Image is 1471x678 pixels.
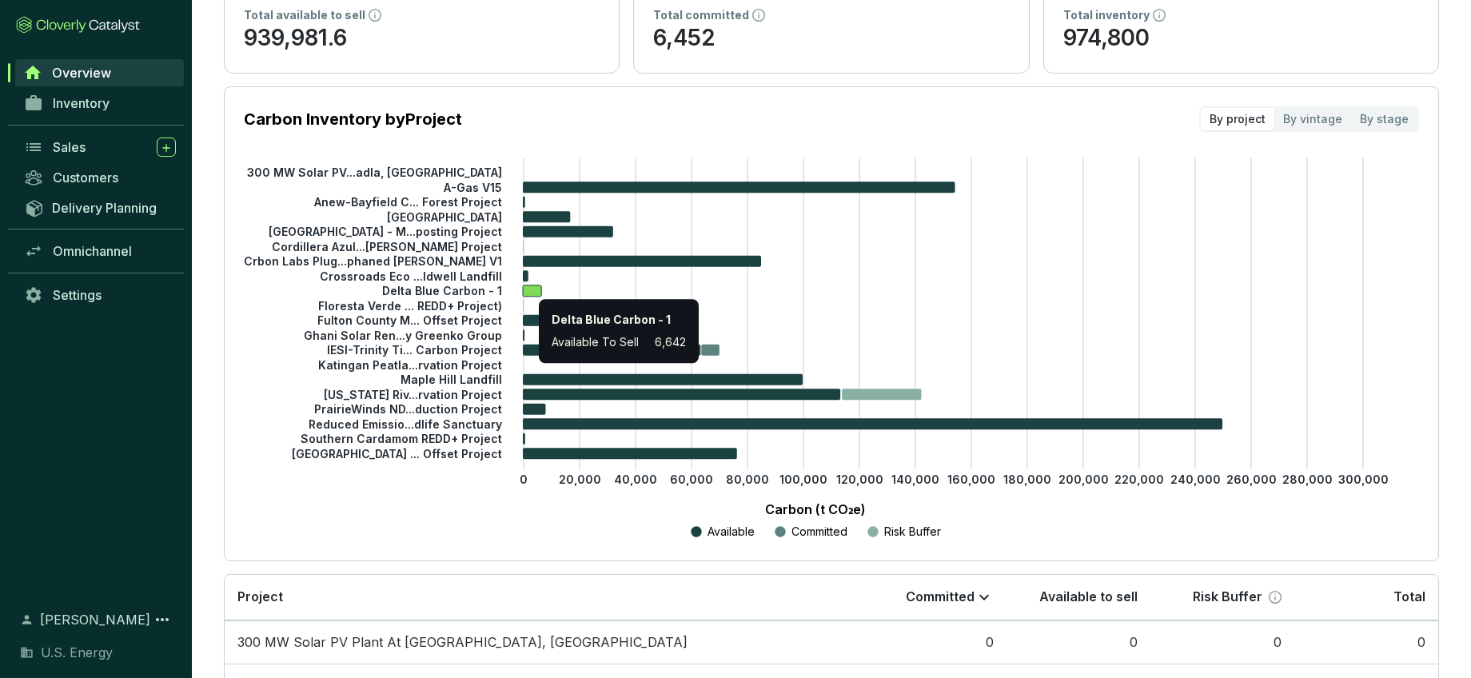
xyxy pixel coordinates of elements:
tspan: 40,000 [614,473,657,486]
p: Carbon (t CO₂e) [268,500,1363,519]
tspan: Southern Cardamom REDD+ Project [301,432,502,445]
a: Sales [16,134,184,161]
p: Total committed [653,7,749,23]
tspan: 220,000 [1114,473,1164,486]
tspan: 260,000 [1226,473,1277,486]
p: Available [708,524,755,540]
tspan: 140,000 [891,473,939,486]
tspan: Floresta Verde ... REDD+ Project) [318,299,502,313]
tspan: Fulton County M... Offset Project [317,313,502,327]
tspan: 300,000 [1338,473,1389,486]
tspan: Ghani Solar Ren...y Greenko Group [304,329,502,342]
p: 939,981.6 [244,23,600,54]
div: By stage [1351,108,1417,130]
a: Inventory [16,90,184,117]
tspan: A-Gas V15 [443,181,502,194]
th: Total [1294,575,1438,620]
p: Risk Buffer [1193,588,1262,606]
td: 300 MW Solar PV Plant At Bhadla, Rajasthan [225,620,863,664]
a: Omnichannel [16,237,184,265]
span: U.S. Energy [41,643,113,662]
tspan: Maple Hill Landfill [401,373,502,386]
tspan: 200,000 [1058,473,1109,486]
tspan: 160,000 [947,473,995,486]
p: Committed [791,524,847,540]
tspan: 0 [520,473,528,486]
tspan: Anew-Bayfield C... Forest Project [313,195,502,209]
tspan: 60,000 [670,473,713,486]
tspan: Delta Blue Carbon - 1 [382,284,502,297]
th: Project [225,575,863,620]
a: Customers [16,164,184,191]
p: Total inventory [1063,7,1150,23]
td: 0 [1150,620,1294,664]
tspan: 280,000 [1282,473,1333,486]
div: segmented control [1199,106,1419,132]
a: Overview [15,59,184,86]
a: Settings [16,281,184,309]
tspan: 80,000 [726,473,769,486]
td: 0 [1294,620,1438,664]
tspan: Reduced Emissio...dlife Sanctuary [309,417,502,431]
tspan: [GEOGRAPHIC_DATA] ... Offset Project [292,447,502,461]
tspan: PrairieWinds ND...duction Project [314,402,502,416]
tspan: [US_STATE] Riv...rvation Project [324,388,502,401]
span: [PERSON_NAME] [40,610,150,629]
span: Customers [53,169,118,185]
tspan: 240,000 [1170,473,1221,486]
p: 6,452 [653,23,1009,54]
tspan: Crossroads Eco ...ldwell Landfill [320,269,502,283]
tspan: IESI-Trinity Ti... Carbon Project [327,343,502,357]
div: By vintage [1274,108,1351,130]
p: 974,800 [1063,23,1419,54]
tspan: [GEOGRAPHIC_DATA] [387,210,502,224]
span: Sales [53,139,86,155]
tspan: 120,000 [836,473,883,486]
tspan: 180,000 [1003,473,1051,486]
tspan: Crbon Labs Plug...phaned [PERSON_NAME] V1 [244,254,502,268]
tspan: 300 MW Solar PV...adla, [GEOGRAPHIC_DATA] [247,166,502,179]
span: Overview [52,65,111,81]
span: Omnichannel [53,243,132,259]
p: Carbon Inventory by Project [244,108,462,130]
tspan: [GEOGRAPHIC_DATA] - M...posting Project [269,225,502,238]
td: 0 [1007,620,1150,664]
p: Risk Buffer [884,524,941,540]
th: Available to sell [1007,575,1150,620]
tspan: 20,000 [559,473,601,486]
p: Total available to sell [244,7,365,23]
span: Delivery Planning [52,200,157,216]
span: Settings [53,287,102,303]
tspan: Cordillera Azul...[PERSON_NAME] Project [272,240,502,253]
tspan: 100,000 [779,473,827,486]
div: By project [1201,108,1274,130]
span: Inventory [53,95,110,111]
td: 0 [863,620,1007,664]
tspan: Katingan Peatla...rvation Project [318,358,502,372]
p: Committed [906,588,975,606]
a: Delivery Planning [16,194,184,221]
